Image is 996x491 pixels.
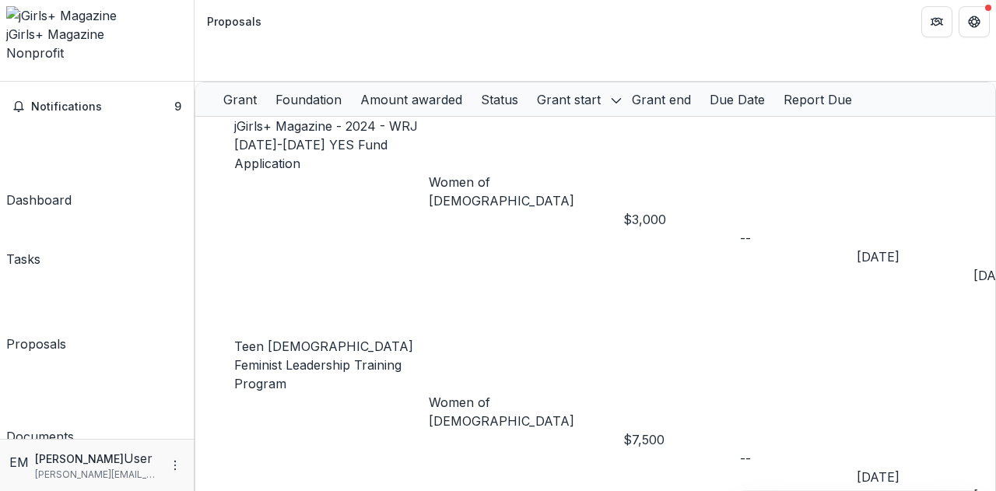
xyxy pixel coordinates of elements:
div: Due Date [700,90,774,109]
div: Grant end [622,82,700,116]
div: Elizabeth Mandel [9,453,29,472]
a: Tasks [6,216,40,268]
div: -- [740,229,857,247]
div: Status [472,82,528,116]
div: Due Date [700,82,774,116]
img: jGirls+ Magazine [6,6,188,25]
p: Women of [DEMOGRAPHIC_DATA] [429,393,623,430]
p: [PERSON_NAME][EMAIL_ADDRESS][DOMAIN_NAME] [35,468,160,482]
div: Report Due [774,82,861,116]
a: Documents [6,359,74,446]
a: jGirls+ Magazine - 2024 - WRJ [DATE]-[DATE] YES Fund Application [234,118,418,171]
div: Amount awarded [351,82,472,116]
div: Foundation [266,82,351,116]
svg: sorted descending [610,94,622,107]
button: Get Help [959,6,990,37]
div: Grant [214,90,266,109]
div: Report Due [774,90,861,109]
p: Women of [DEMOGRAPHIC_DATA] [429,173,623,210]
div: Grant start [528,82,622,116]
div: jGirls+ Magazine [6,25,188,44]
div: [DATE] [857,468,973,486]
div: Grant start [528,90,610,109]
div: -- [740,449,857,468]
div: [DATE] [857,247,973,266]
div: Dashboard [6,191,72,209]
div: Documents [6,427,74,446]
a: Teen [DEMOGRAPHIC_DATA] Feminist Leadership Training Program [234,338,413,391]
nav: breadcrumb [201,10,268,33]
button: Notifications9 [6,94,188,119]
span: Nonprofit [6,45,64,61]
div: Grant [214,82,266,116]
a: Proposals [6,275,66,353]
div: Grant end [622,90,700,109]
button: More [166,456,184,475]
p: [PERSON_NAME] [35,451,124,467]
a: Dashboard [6,125,72,209]
div: Status [472,90,528,109]
div: Proposals [207,13,261,30]
span: 9 [174,100,181,113]
div: Proposals [6,335,66,353]
div: $7,500 [623,430,740,449]
p: User [124,449,153,468]
div: Amount awarded [351,90,472,109]
div: Tasks [6,250,40,268]
div: $3,000 [623,210,740,229]
button: Partners [921,6,952,37]
div: Foundation [266,90,351,109]
span: Notifications [31,100,174,114]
